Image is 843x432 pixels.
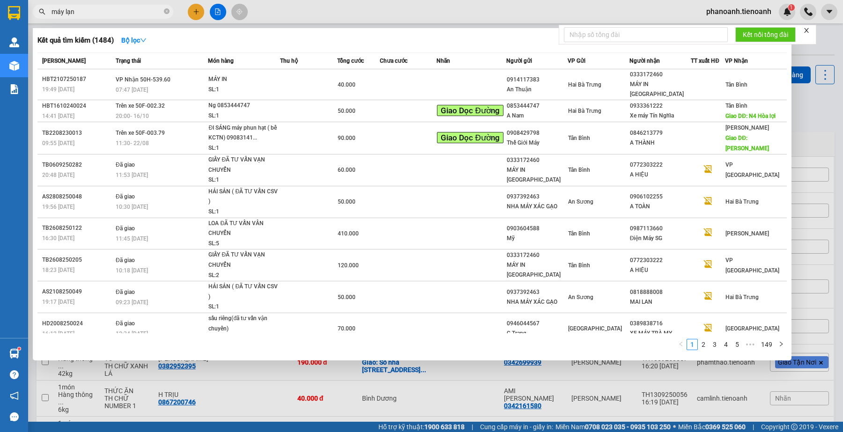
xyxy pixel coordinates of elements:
[507,297,568,307] div: NHA MÁY XÁC GẠO
[338,167,355,173] span: 60.000
[630,128,691,138] div: 0846213779
[18,347,21,350] sup: 1
[507,138,568,148] div: Thế Giới Máy
[743,339,758,350] span: •••
[9,349,19,359] img: warehouse-icon
[116,225,135,232] span: Đã giao
[630,224,691,234] div: 0987113660
[338,108,355,114] span: 50.000
[507,319,568,329] div: 0946044567
[208,314,279,334] div: sầu riêng(đã tư vấn vận chuyển)
[725,257,779,274] span: VP [GEOGRAPHIC_DATA]
[507,101,568,111] div: 0853444747
[208,74,279,85] div: MÁY IN
[338,325,355,332] span: 70.000
[687,339,697,350] a: 1
[338,198,355,205] span: 50.000
[710,339,720,350] a: 3
[10,370,19,379] span: question-circle
[564,27,728,42] input: Nhập số tổng đài
[42,128,113,138] div: TB2208230013
[42,101,113,111] div: HBT1610240024
[42,299,74,305] span: 19:17 [DATE]
[42,86,74,93] span: 19:49 [DATE]
[116,193,135,200] span: Đã giao
[720,339,732,350] li: 4
[507,250,568,260] div: 0333172460
[208,101,279,111] div: Ng 0853444747
[208,187,279,207] div: HẢI SẢN ( ĐÃ TƯ VẤN CSV )
[507,128,568,138] div: 0908429798
[116,103,165,109] span: Trên xe 50F-002.32
[116,161,135,168] span: Đã giao
[116,140,149,146] span: 11:30 - 22/08
[507,202,568,212] div: NHA MÁY XÁC GẠO
[42,74,113,84] div: HBT2107250187
[721,339,731,350] a: 4
[9,37,19,47] img: warehouse-icon
[507,111,568,121] div: A Nam
[698,339,709,350] a: 2
[725,103,747,109] span: Tân Bình
[630,170,691,180] div: A HIỆU
[436,58,450,64] span: Nhãn
[630,256,691,265] div: 0772303222
[630,329,691,338] div: XE MÁY TRÀ MY
[725,113,776,119] span: Giao DĐ: N4 Hòa lợi
[208,239,279,249] div: SL: 5
[803,27,810,34] span: close
[758,339,776,350] li: 149
[630,80,691,99] div: MÁY IN [GEOGRAPHIC_DATA]
[42,160,113,170] div: TB0609250282
[42,330,74,337] span: 16:12 [DATE]
[630,138,691,148] div: A THÀNH
[507,75,568,85] div: 0914117383
[568,58,585,64] span: VP Gửi
[116,235,148,242] span: 11:45 [DATE]
[507,155,568,165] div: 0333172460
[437,132,503,143] span: Giao Dọc Đường
[208,175,279,185] div: SL: 1
[568,230,590,237] span: Tân Bình
[39,8,45,15] span: search
[208,143,279,154] div: SL: 1
[42,235,74,242] span: 16:30 [DATE]
[568,325,622,332] span: [GEOGRAPHIC_DATA]
[698,339,709,350] li: 2
[42,287,113,297] div: AS2108250049
[630,202,691,212] div: A TOÀN
[42,113,74,119] span: 14:41 [DATE]
[675,339,687,350] li: Previous Page
[725,230,769,237] span: [PERSON_NAME]
[338,230,359,237] span: 410.000
[116,204,148,210] span: 10:30 [DATE]
[338,294,355,300] span: 50.000
[725,81,747,88] span: Tân Bình
[507,192,568,202] div: 0937392463
[114,33,154,48] button: Bộ lọcdown
[380,58,407,64] span: Chưa cước
[42,267,74,273] span: 18:23 [DATE]
[568,108,601,114] span: Hai Bà Trưng
[280,58,298,64] span: Thu hộ
[208,85,279,95] div: SL: 1
[42,140,74,146] span: 09:55 [DATE]
[630,111,691,121] div: Xe máy Tín Nghĩa
[630,265,691,275] div: A HIỆU
[116,267,148,274] span: 10:18 [DATE]
[507,165,568,185] div: MÁY IN [GEOGRAPHIC_DATA]
[42,192,113,202] div: AS2808250048
[208,123,279,143] div: ĐI SÁNG máy phun hạt ( bể KCTN) 09083141...
[629,58,660,64] span: Người nhận
[337,58,364,64] span: Tổng cước
[121,37,147,44] strong: Bộ lọc
[687,339,698,350] li: 1
[568,294,593,300] span: An Sương
[116,58,141,64] span: Trạng thái
[116,289,135,295] span: Đã giao
[725,124,769,131] span: [PERSON_NAME]
[9,84,19,94] img: solution-icon
[507,224,568,234] div: 0903604588
[116,130,165,136] span: Trên xe 50F-003.79
[568,167,590,173] span: Tân Bình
